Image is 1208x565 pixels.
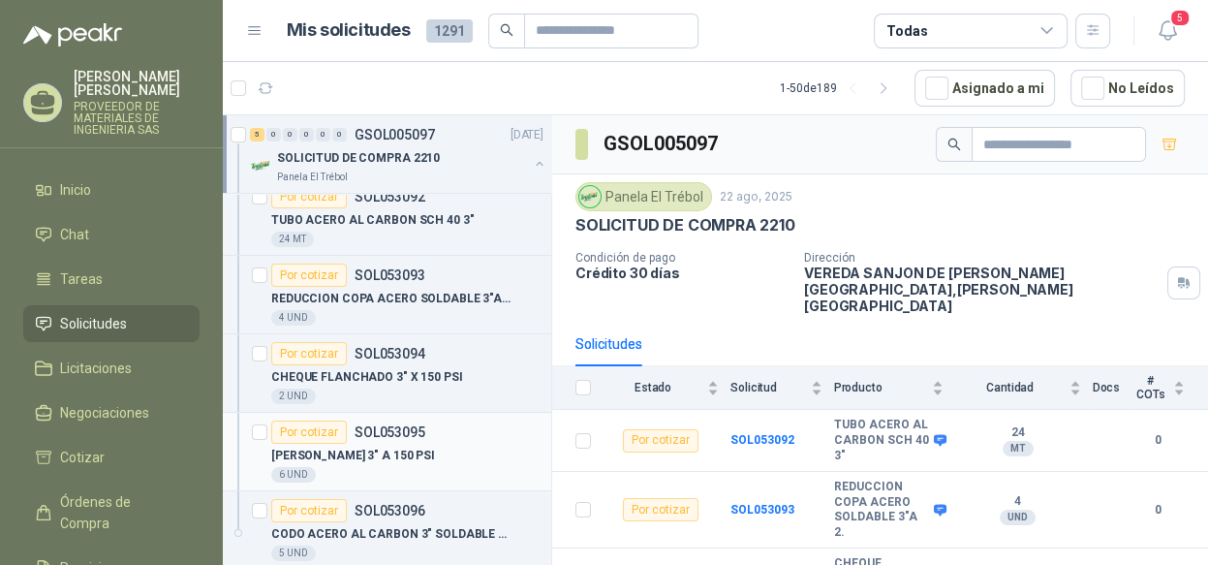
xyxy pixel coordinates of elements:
b: 0 [1131,431,1185,450]
a: Por cotizarSOL053093REDUCCION COPA ACERO SOLDABLE 3"A 2.4 UND [223,256,551,334]
a: Negociaciones [23,394,200,431]
a: Licitaciones [23,350,200,387]
a: SOL053092 [730,433,794,447]
div: 0 [299,128,314,141]
div: 6 UND [271,467,316,483]
th: Docs [1093,366,1132,410]
span: Estado [603,381,703,394]
p: CODO ACERO AL CARBON 3" SOLDABLE SCH40 [271,525,512,544]
button: Asignado a mi [914,70,1055,107]
span: Órdenes de Compra [60,491,181,534]
p: VEREDA SANJON DE [PERSON_NAME] [GEOGRAPHIC_DATA] , [PERSON_NAME][GEOGRAPHIC_DATA] [804,265,1160,314]
span: search [500,23,513,37]
div: Solicitudes [575,333,642,355]
div: 5 [250,128,264,141]
b: REDUCCION COPA ACERO SOLDABLE 3"A 2. [834,480,929,540]
p: SOL053094 [355,347,425,361]
p: Condición de pago [575,251,789,265]
div: 4 UND [271,310,316,326]
a: Por cotizarSOL053095[PERSON_NAME] 3" A 150 PSI6 UND [223,413,551,491]
th: # COTs [1131,366,1208,410]
span: Cotizar [60,447,105,468]
p: PROVEEDOR DE MATERIALES DE INGENIERIA SAS [74,101,200,136]
a: Por cotizarSOL053092TUBO ACERO AL CARBON SCH 40 3"24 MT [223,177,551,256]
div: 0 [332,128,347,141]
div: 0 [266,128,281,141]
span: Tareas [60,268,103,290]
p: REDUCCION COPA ACERO SOLDABLE 3"A 2. [271,290,512,308]
span: Negociaciones [60,402,149,424]
div: 0 [283,128,297,141]
button: 5 [1150,14,1185,48]
th: Cantidad [955,366,1093,410]
span: 1291 [426,19,473,43]
span: 5 [1169,9,1191,27]
p: Crédito 30 días [575,265,789,281]
span: Solicitud [730,381,806,394]
div: Por cotizar [271,421,347,444]
p: [PERSON_NAME] [PERSON_NAME] [74,70,200,97]
p: CHEQUE FLANCHADO 3" X 150 PSI [271,368,463,387]
th: Producto [834,366,955,410]
span: Solicitudes [60,313,127,334]
h3: GSOL005097 [604,129,721,159]
a: Órdenes de Compra [23,484,200,542]
span: Producto [834,381,928,394]
a: Cotizar [23,439,200,476]
p: TUBO ACERO AL CARBON SCH 40 3" [271,211,474,230]
span: search [947,138,961,151]
b: 4 [955,494,1081,510]
div: 2 UND [271,389,316,404]
b: 0 [1131,501,1185,519]
span: Cantidad [955,381,1066,394]
img: Company Logo [579,186,601,207]
div: 5 UND [271,546,316,561]
p: SOL053092 [355,190,425,204]
div: Por cotizar [271,342,347,365]
div: UND [1000,510,1036,525]
p: SOLICITUD DE COMPRA 2210 [277,149,440,168]
th: Estado [603,366,730,410]
div: Todas [886,20,927,42]
button: No Leídos [1070,70,1185,107]
a: SOL053093 [730,503,794,517]
div: Por cotizar [271,499,347,522]
span: Inicio [60,179,91,201]
div: Por cotizar [271,264,347,287]
div: 24 MT [271,232,314,247]
a: Chat [23,216,200,253]
p: SOL053093 [355,268,425,282]
a: Por cotizarSOL053094CHEQUE FLANCHADO 3" X 150 PSI2 UND [223,334,551,413]
div: Por cotizar [623,498,698,521]
th: Solicitud [730,366,833,410]
p: [PERSON_NAME] 3" A 150 PSI [271,447,435,465]
p: GSOL005097 [355,128,435,141]
span: # COTs [1131,374,1169,401]
a: Inicio [23,172,200,208]
div: 1 - 50 de 189 [780,73,899,104]
b: TUBO ACERO AL CARBON SCH 40 3" [834,418,929,463]
b: 24 [955,425,1081,441]
p: [DATE] [511,126,543,144]
p: SOL053095 [355,425,425,439]
div: MT [1003,441,1034,456]
a: 5 0 0 0 0 0 GSOL005097[DATE] Company LogoSOLICITUD DE COMPRA 2210Panela El Trébol [250,123,547,185]
p: SOL053096 [355,504,425,518]
img: Company Logo [250,154,273,177]
a: Solicitudes [23,305,200,342]
p: Dirección [804,251,1160,265]
div: Por cotizar [271,185,347,208]
a: Tareas [23,261,200,298]
span: Licitaciones [60,358,132,379]
div: Panela El Trébol [575,182,712,211]
p: 22 ago, 2025 [720,188,792,206]
img: Logo peakr [23,23,122,47]
p: Panela El Trébol [277,170,348,185]
p: SOLICITUD DE COMPRA 2210 [575,215,795,235]
div: 0 [316,128,330,141]
h1: Mis solicitudes [287,16,411,45]
span: Chat [60,224,89,245]
div: Por cotizar [623,429,698,453]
